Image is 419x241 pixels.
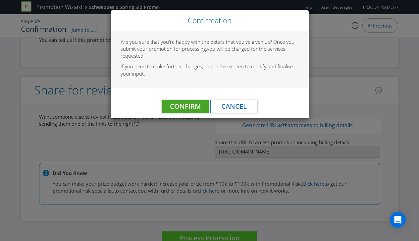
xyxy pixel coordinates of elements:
[121,45,285,59] span: you will be charged for the services requested
[170,102,201,111] span: Confirm
[143,52,145,59] span: .
[221,102,247,111] span: Cancel
[390,212,406,228] div: Open Intercom Messenger
[162,100,209,113] button: Confirm
[188,15,232,26] span: Confirmation
[210,100,257,113] button: Cancel
[111,10,309,31] div: Close
[121,63,299,77] p: If you need to make further changes, cancel this screen to modify and finalise your input.
[121,38,294,52] span: Are you sure that you're happy with the details that you've given us? Once you submit your promot...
